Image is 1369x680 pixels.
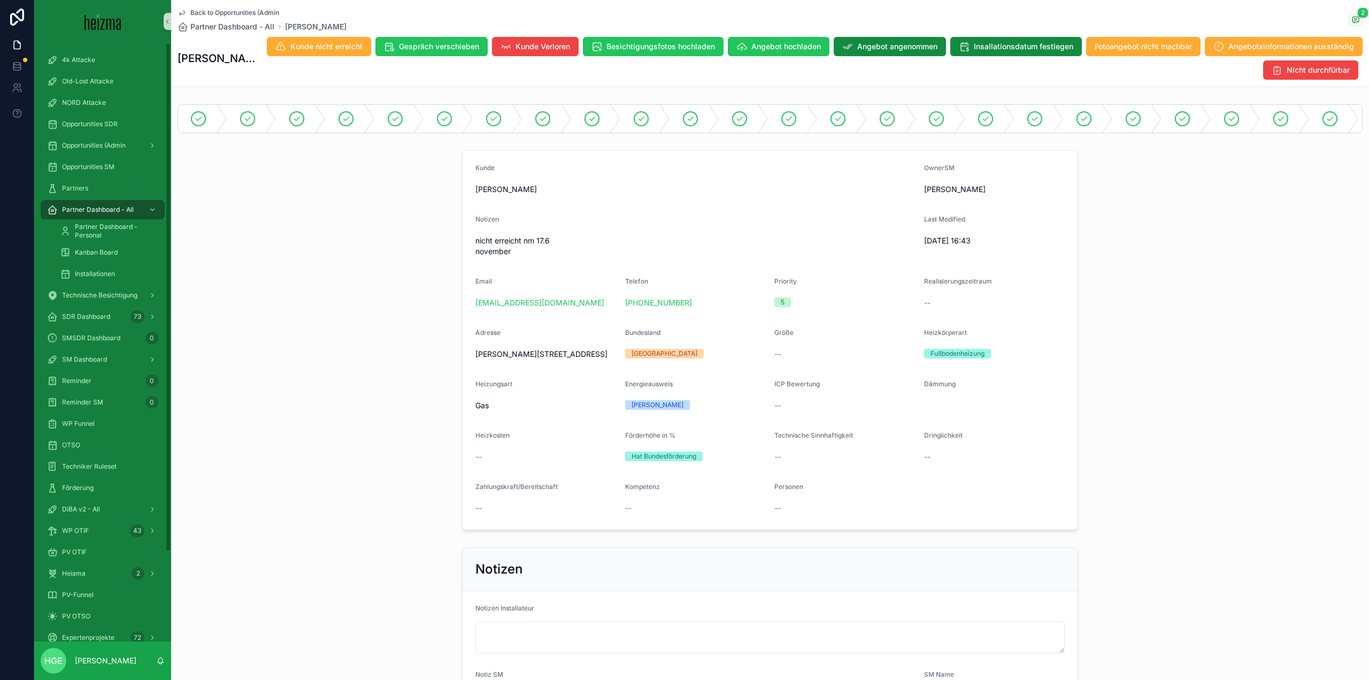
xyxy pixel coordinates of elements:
[62,526,89,535] span: WP OTIF
[62,184,88,193] span: Partners
[1205,37,1363,56] button: Angebotsinformationen ausständig
[475,328,501,337] span: Adresse
[924,297,930,308] span: --
[924,164,955,172] span: OwnerSM
[41,371,165,391] a: Reminder0
[62,462,117,471] span: Techniker Ruleset
[62,77,113,86] span: Old-Lost Attacke
[75,270,115,278] span: Installationen
[41,521,165,540] a: WP OTIF43
[62,98,106,107] span: NORD Attacke
[62,633,114,642] span: Expertenprojekte
[625,277,648,285] span: Telefon
[62,334,120,342] span: SMSDR Dashboard
[62,56,95,64] span: 4k Attacke
[41,414,165,433] a: WP Funnel
[62,398,103,407] span: Reminder SM
[41,500,165,519] a: DiBA v2 - All
[41,72,165,91] a: Old-Lost Attacke
[781,297,785,307] div: 5
[41,435,165,455] a: OTSO
[924,235,1065,246] span: [DATE] 16:43
[751,41,821,52] span: Angebot hochladen
[774,380,820,388] span: ICP Bewertung
[178,21,274,32] a: Partner Dashboard - All
[62,163,114,171] span: Opportunities SM
[625,503,632,514] span: --
[625,328,660,337] span: Bundesland
[924,277,992,285] span: Realisierungszeitraum
[41,564,165,583] a: Heiama2
[41,393,165,412] a: Reminder SM0
[857,41,937,52] span: Angebot angenommen
[930,349,985,358] div: Fußbodenheizung
[41,179,165,198] a: Partners
[475,380,512,388] span: Heizungsart
[190,21,274,32] span: Partner Dashboard - All
[475,184,916,195] span: [PERSON_NAME]
[41,136,165,155] a: Opportunities (Admin
[924,328,967,337] span: Heizkörperart
[62,291,137,300] span: Technische Besichtigung
[62,312,110,321] span: SDR Dashboard
[475,483,558,491] span: Zahlungskraft/Bereitschaft
[1228,41,1354,52] span: Angebotsinformationen ausständig
[924,452,930,462] span: --
[178,9,279,17] a: Back to Opportunities (Admin
[41,607,165,626] a: PV OTSO
[41,93,165,112] a: NORD Attacke
[1263,60,1358,80] button: Nicht durchfürbar
[178,51,258,66] h1: [PERSON_NAME]
[75,655,136,666] p: [PERSON_NAME]
[475,215,499,223] span: Notizen
[62,591,94,599] span: PV-Funnel
[34,43,171,641] div: scrollable content
[41,157,165,177] a: Opportunities SM
[774,328,794,337] span: Größe
[974,41,1073,52] span: Insallationsdatum festlegen
[774,277,797,285] span: Priority
[475,235,916,257] span: nicht erreicht nm 17.6 november
[62,120,118,128] span: Opportunities SDR
[145,396,158,409] div: 0
[41,328,165,348] a: SMSDR Dashboard0
[62,505,100,514] span: DiBA v2 - All
[625,483,660,491] span: Kompetenz
[924,670,954,678] span: SM Name
[1357,7,1368,18] span: 2
[62,569,86,578] span: Heiama
[41,585,165,605] a: PV-Funnel
[62,355,107,364] span: SM Dashboard
[1349,14,1363,27] button: 2
[290,41,363,52] span: Kunde nicht erreicht
[62,205,134,214] span: Partner Dashboard - All
[62,484,94,492] span: Förderung
[1086,37,1201,56] button: Fotoangebot nicht machbar
[41,350,165,369] a: SM Dashboard
[625,380,673,388] span: Energieausweis
[492,37,579,56] button: Kunde Verloren
[924,380,956,388] span: Dämmung
[475,431,510,439] span: Heizkosten
[41,114,165,134] a: Opportunities SDR
[774,349,781,360] span: --
[924,215,965,223] span: Last Modified
[130,310,144,323] div: 73
[285,21,347,32] a: [PERSON_NAME]
[583,37,724,56] button: Besichtigungsfotos hochladen
[190,9,279,17] span: Back to Opportunities (Admin
[606,41,715,52] span: Besichtigungsfotos hochladen
[41,200,165,219] a: Partner Dashboard - All
[625,431,675,439] span: Förderhöhe in %
[632,452,696,461] div: Hat Bundesförderung
[1095,41,1192,52] span: Fotoangebot nicht machbar
[132,567,144,580] div: 2
[774,503,781,514] span: --
[475,349,617,360] span: [PERSON_NAME][STREET_ADDRESS]
[924,184,986,195] span: [PERSON_NAME]
[41,286,165,305] a: Technische Besichtigung
[41,628,165,647] a: Expertenprojekte72
[41,307,165,326] a: SDR Dashboard73
[475,503,482,514] span: --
